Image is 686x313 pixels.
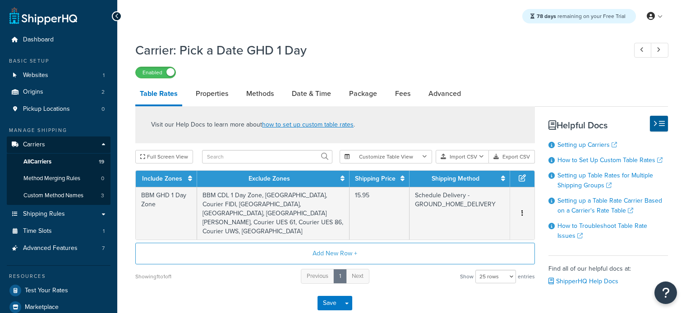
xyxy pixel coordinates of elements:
h1: Carrier: Pick a Date GHD 1 Day [135,41,617,59]
li: Custom Method Names [7,187,110,204]
span: Marketplace [25,304,59,311]
td: BBM CDL 1 Day Zone, [GEOGRAPHIC_DATA], Courier FIDI, [GEOGRAPHIC_DATA], [GEOGRAPHIC_DATA], [GEOGR... [197,187,350,240]
button: Add New Row + [135,243,535,264]
li: Carriers [7,136,110,205]
span: Origins [23,88,43,96]
a: Websites1 [7,67,110,84]
a: Shipping Rules [7,206,110,222]
input: Search [202,150,332,163]
button: Customize Table View [340,150,432,163]
a: Methods [242,83,278,104]
a: Next Record [651,43,668,58]
a: Previous Record [634,43,652,58]
div: Resources [7,272,110,280]
span: 0 [101,105,105,113]
a: how to set up custom table rates [262,120,354,129]
div: Showing 1 to 1 of 1 [135,270,171,283]
button: Full Screen View [135,150,193,163]
a: How to Troubleshoot Table Rate Issues [557,221,647,240]
li: Time Slots [7,223,110,240]
label: Enabled [136,67,175,78]
a: Package [345,83,382,104]
a: Setting up Table Rates for Multiple Shipping Groups [557,171,653,190]
a: Advanced Features7 [7,240,110,257]
button: Open Resource Center [654,281,677,304]
a: Date & Time [287,83,336,104]
span: Time Slots [23,227,52,235]
span: entries [518,270,535,283]
button: Hide Help Docs [650,116,668,132]
li: Pickup Locations [7,101,110,118]
span: Advanced Features [23,245,78,252]
li: Method Merging Rules [7,170,110,187]
span: 3 [101,192,104,200]
button: Save [318,296,342,310]
a: Advanced [424,83,465,104]
a: Carriers [7,136,110,153]
span: Show [460,270,474,283]
span: 2 [101,88,105,96]
li: Origins [7,84,110,100]
a: Origins2 [7,84,110,100]
span: Test Your Rates [25,287,68,295]
span: 0 [101,175,104,182]
a: Exclude Zones [249,174,290,183]
a: Properties [191,83,233,104]
a: Next [346,269,369,284]
span: Method Merging Rules [23,175,80,182]
p: Visit our Help Docs to learn more about . [151,120,355,130]
a: AllCarriers19 [7,154,110,170]
strong: 78 days [537,12,556,20]
span: Pickup Locations [23,105,70,113]
a: Table Rates [135,83,182,106]
a: Custom Method Names3 [7,187,110,204]
li: Advanced Features [7,240,110,257]
a: Test Your Rates [7,282,110,299]
a: Dashboard [7,32,110,48]
a: Fees [391,83,415,104]
a: Setting up Carriers [557,140,617,150]
h3: Helpful Docs [548,120,668,130]
span: 1 [103,227,105,235]
span: Shipping Rules [23,210,65,218]
div: Manage Shipping [7,127,110,134]
a: ShipperHQ Help Docs [548,277,618,286]
a: Time Slots1 [7,223,110,240]
span: Dashboard [23,36,54,44]
a: How to Set Up Custom Table Rates [557,155,663,165]
button: Export CSV [489,150,535,163]
a: Include Zones [142,174,182,183]
span: 19 [99,158,104,166]
a: Previous [301,269,334,284]
a: Setting up a Table Rate Carrier Based on a Carrier's Rate Table [557,196,662,215]
a: Shipping Price [355,174,396,183]
td: BBM GHD 1 Day Zone [136,187,197,240]
a: Shipping Method [432,174,479,183]
a: Pickup Locations0 [7,101,110,118]
a: 1 [333,269,347,284]
span: All Carriers [23,158,51,166]
span: remaining on your Free Trial [537,12,626,20]
td: Schedule Delivery - GROUND_HOME_DELIVERY [410,187,510,240]
span: Next [352,272,364,280]
div: Find all of our helpful docs at: [548,255,668,288]
span: 1 [103,72,105,79]
span: 7 [102,245,105,252]
td: 15.95 [350,187,410,240]
span: Previous [307,272,328,280]
span: Custom Method Names [23,192,83,200]
li: Websites [7,67,110,84]
a: Method Merging Rules0 [7,170,110,187]
span: Websites [23,72,48,79]
button: Import CSV [436,150,489,163]
span: Carriers [23,141,45,149]
div: Basic Setup [7,57,110,65]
